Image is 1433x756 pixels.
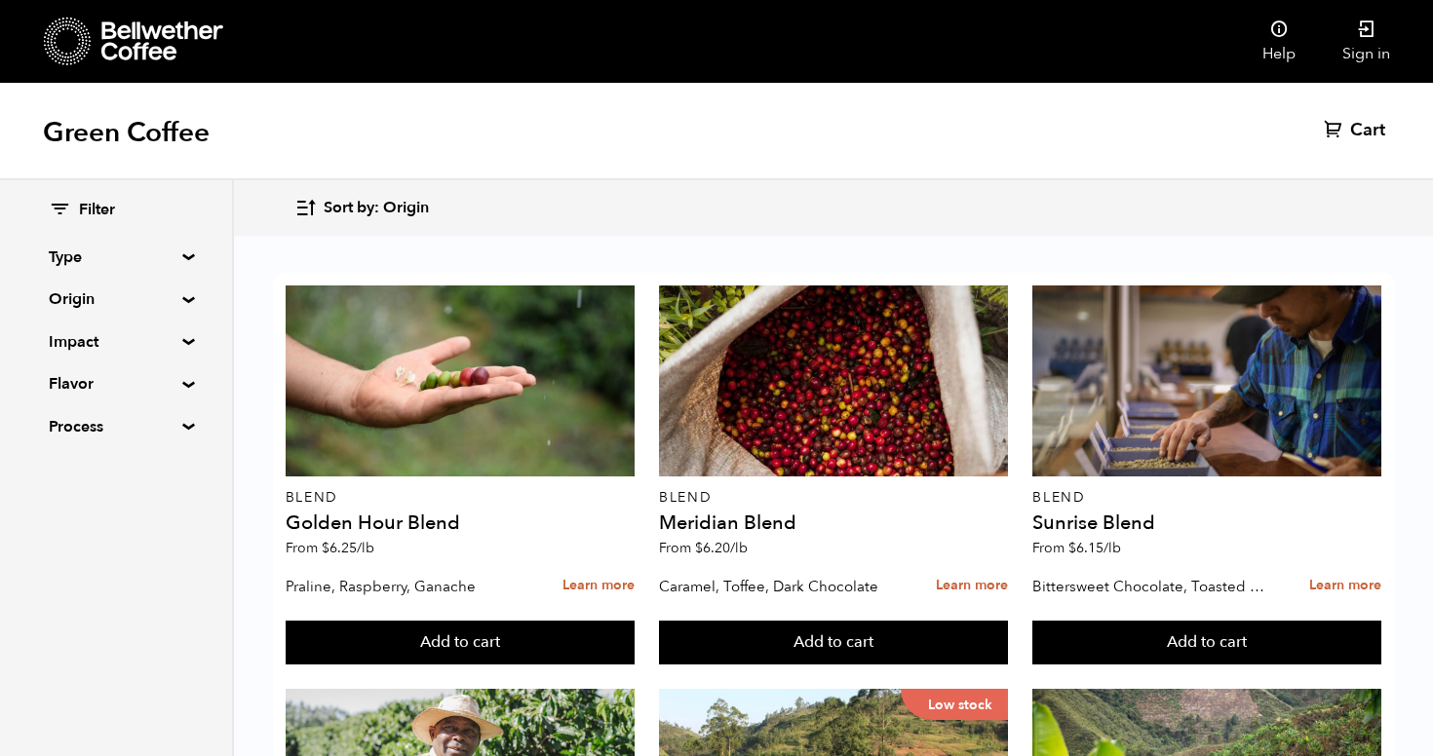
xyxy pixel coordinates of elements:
[286,572,523,601] p: Praline, Raspberry, Ganache
[901,689,1008,720] p: Low stock
[357,539,374,557] span: /lb
[695,539,748,557] bdi: 6.20
[49,246,183,269] summary: Type
[936,565,1008,607] a: Learn more
[286,621,635,665] button: Add to cart
[562,565,635,607] a: Learn more
[322,539,374,557] bdi: 6.25
[659,621,1008,665] button: Add to cart
[294,185,429,231] button: Sort by: Origin
[49,415,183,438] summary: Process
[730,539,748,557] span: /lb
[1324,119,1390,142] a: Cart
[1350,119,1385,142] span: Cart
[324,198,429,219] span: Sort by: Origin
[1068,539,1121,557] bdi: 6.15
[79,200,115,221] span: Filter
[1068,539,1076,557] span: $
[322,539,329,557] span: $
[659,572,897,601] p: Caramel, Toffee, Dark Chocolate
[1309,565,1381,607] a: Learn more
[659,491,1008,505] p: Blend
[1032,491,1381,505] p: Blend
[43,115,210,150] h1: Green Coffee
[1032,621,1381,665] button: Add to cart
[1104,539,1121,557] span: /lb
[286,513,635,533] h4: Golden Hour Blend
[286,491,635,505] p: Blend
[659,513,1008,533] h4: Meridian Blend
[1032,539,1121,557] span: From
[1032,513,1381,533] h4: Sunrise Blend
[49,330,183,354] summary: Impact
[695,539,703,557] span: $
[49,287,183,311] summary: Origin
[659,539,748,557] span: From
[1032,572,1270,601] p: Bittersweet Chocolate, Toasted Marshmallow, Candied Orange, Praline
[286,539,374,557] span: From
[49,372,183,396] summary: Flavor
